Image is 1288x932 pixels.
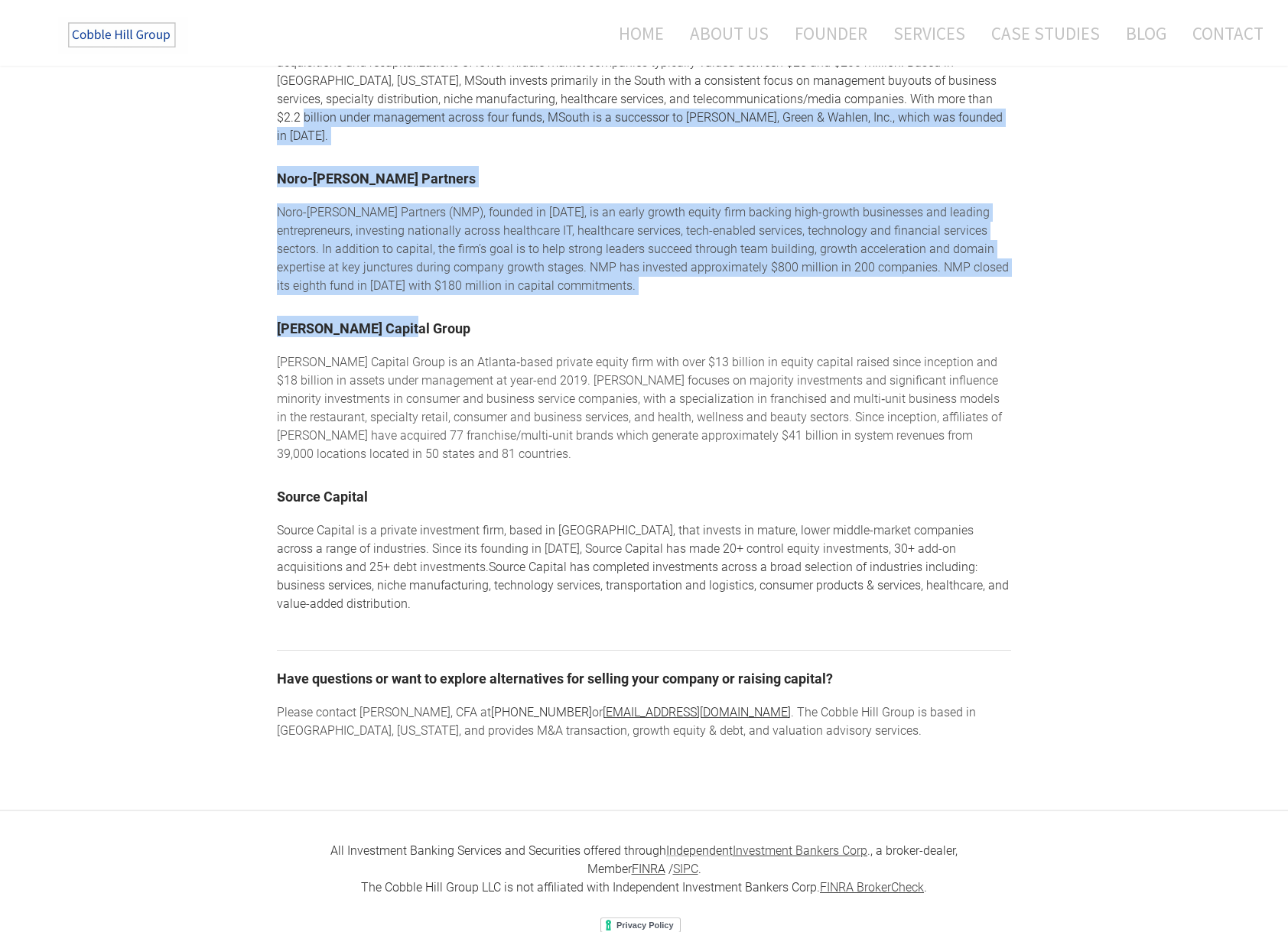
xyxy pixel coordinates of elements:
a: IndependentInvestment Bankers Corp. [666,843,870,858]
a: SIPC [673,862,698,876]
div: Please contact [PERSON_NAME], CFA at or . The Cobble Hill Group is based in [GEOGRAPHIC_DATA], [U... [277,703,1011,740]
font: , a broker-dealer, ​Member [587,843,958,876]
span: Source Capital has completed investments across a broad selection of industries including: busine... [277,560,1009,611]
font: Noro-[PERSON_NAME] Partners [277,170,476,187]
a: Blog [1114,13,1178,54]
div: Noro-[PERSON_NAME] Partners (NMP), founded in [DATE], is an early growth equity firm backing high... [277,203,1011,295]
a: [PHONE_NUMBER] [491,705,592,719]
a: [PERSON_NAME] Capital Group [277,320,470,336]
span: Source Capital is a private investment firm, based in [GEOGRAPHIC_DATA], that invests in mature, ... [277,523,974,574]
a: Source Capital [277,489,368,505]
font: . [698,862,701,876]
a: Contact [1181,13,1264,54]
span: [PERSON_NAME] Capital Group is an Atlanta‐based private equity firm with over $13 billion in equi... [277,355,1002,461]
a: FINRA [632,862,665,876]
font: Independent [666,843,733,858]
a: Home [596,13,675,54]
a: Case Studies [980,13,1111,54]
a: Founder [783,13,879,54]
font: The Cobble Hill Group LLC is not affiliated with Independent Investment Bankers Corp. [361,880,820,895]
a: About Us [678,13,780,54]
a: FINRA BrokerCheck [820,880,924,895]
span: MSouth Equity Partners is a private equity investment firm that provides equity capital and exper... [277,37,1003,143]
font: Have questions or want to explore alternatives for selling your company or raising capital? [277,671,833,687]
font: / [668,862,673,876]
font: All Investment Banking Services and Securities offered through [330,843,666,858]
a: [EMAIL_ADDRESS][DOMAIN_NAME] [603,705,791,719]
font: . [733,843,870,858]
img: The Cobble Hill Group LLC [58,16,188,54]
u: Investment Bankers Corp [733,843,867,858]
div: ​ [277,521,1011,613]
a: Services [882,13,977,54]
font: . [924,880,927,895]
